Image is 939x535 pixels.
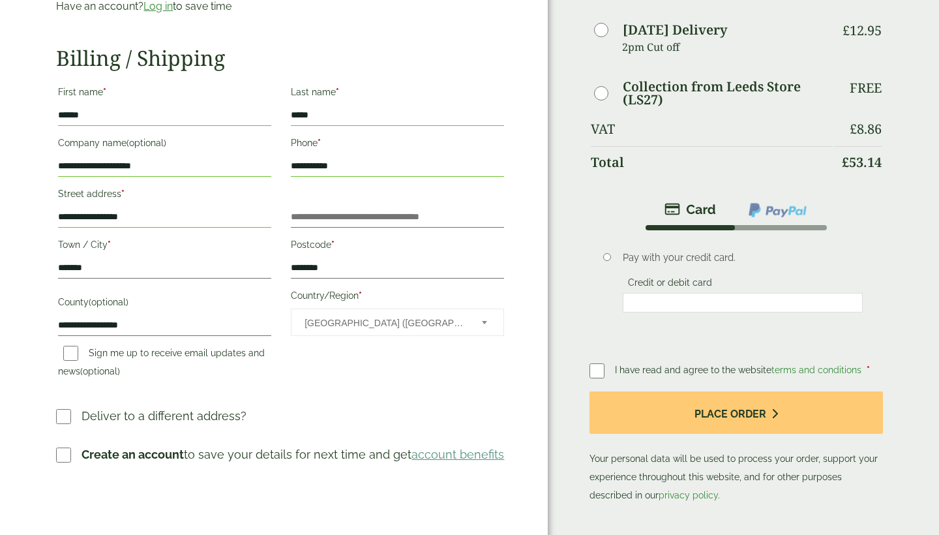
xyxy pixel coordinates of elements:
label: Street address [58,185,271,207]
label: Company name [58,134,271,156]
label: Town / City [58,236,271,258]
p: Free [850,80,882,96]
abbr: required [359,290,362,301]
h2: Billing / Shipping [56,46,506,70]
span: (optional) [80,366,120,376]
th: Total [591,146,833,178]
label: Sign me up to receive email updates and news [58,348,265,380]
input: Sign me up to receive email updates and news(optional) [63,346,78,361]
label: Postcode [291,236,504,258]
label: Phone [291,134,504,156]
label: Last name [291,83,504,105]
span: £ [842,22,850,39]
bdi: 53.14 [842,153,882,171]
span: £ [850,120,857,138]
abbr: required [121,189,125,199]
span: Country/Region [291,309,504,336]
span: (optional) [127,138,166,148]
label: Country/Region [291,286,504,309]
p: 2pm Cut off [622,37,833,57]
th: VAT [591,114,833,145]
abbr: required [103,87,106,97]
abbr: required [108,239,111,250]
abbr: required [867,365,870,375]
p: Pay with your credit card. [623,251,863,265]
label: First name [58,83,271,105]
bdi: 8.86 [850,120,882,138]
abbr: required [331,239,335,250]
a: account benefits [411,448,504,461]
img: stripe.png [664,202,716,217]
label: County [58,293,271,315]
p: to save your details for next time and get [82,446,504,463]
p: Your personal data will be used to process your order, support your experience throughout this we... [589,391,883,504]
bdi: 12.95 [842,22,882,39]
span: United Kingdom (UK) [305,309,464,337]
strong: Create an account [82,448,184,461]
a: privacy policy [659,490,718,500]
button: Place order [589,391,883,434]
a: terms and conditions [771,365,861,375]
span: £ [842,153,849,171]
p: Deliver to a different address? [82,407,246,425]
span: I have read and agree to the website [615,365,864,375]
iframe: Secure card payment input frame [627,297,859,309]
abbr: required [336,87,339,97]
abbr: required [318,138,321,148]
label: Collection from Leeds Store (LS27) [623,80,833,106]
label: [DATE] Delivery [623,23,727,37]
label: Credit or debit card [623,277,717,292]
img: ppcp-gateway.png [747,202,808,219]
span: (optional) [89,297,128,307]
